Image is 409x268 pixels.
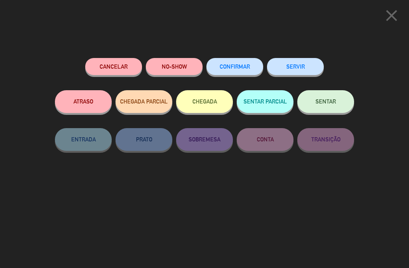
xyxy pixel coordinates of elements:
i: close [382,6,401,25]
button: CHEGADA PARCIAL [116,90,172,113]
span: CONFIRMAR [220,63,250,70]
button: ENTRADA [55,128,112,151]
button: NO-SHOW [146,58,203,75]
button: Cancelar [85,58,142,75]
button: SENTAR [297,90,354,113]
button: PRATO [116,128,172,151]
button: SENTAR PARCIAL [237,90,293,113]
button: CONTA [237,128,293,151]
button: TRANSIÇÃO [297,128,354,151]
button: SOBREMESA [176,128,233,151]
button: CHEGADA [176,90,233,113]
span: CHEGADA PARCIAL [120,98,168,105]
span: SENTAR [315,98,336,105]
button: SERVIR [267,58,324,75]
button: CONFIRMAR [206,58,263,75]
button: ATRASO [55,90,112,113]
button: close [380,6,403,28]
